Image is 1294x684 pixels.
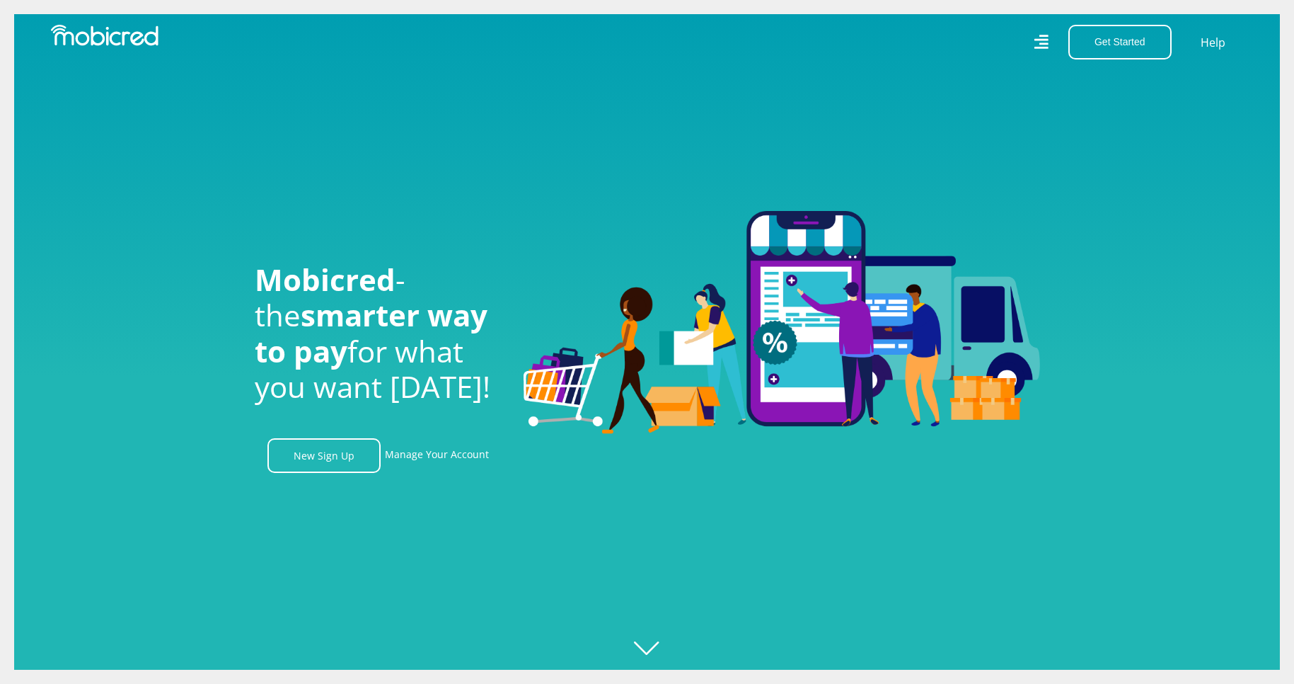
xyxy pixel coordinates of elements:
[255,295,487,370] span: smarter way to pay
[255,262,502,405] h1: - the for what you want [DATE]!
[1068,25,1172,59] button: Get Started
[255,259,395,300] span: Mobicred
[385,438,489,473] a: Manage Your Account
[51,25,158,46] img: Mobicred
[524,211,1040,435] img: Welcome to Mobicred
[1200,33,1226,52] a: Help
[267,438,381,473] a: New Sign Up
